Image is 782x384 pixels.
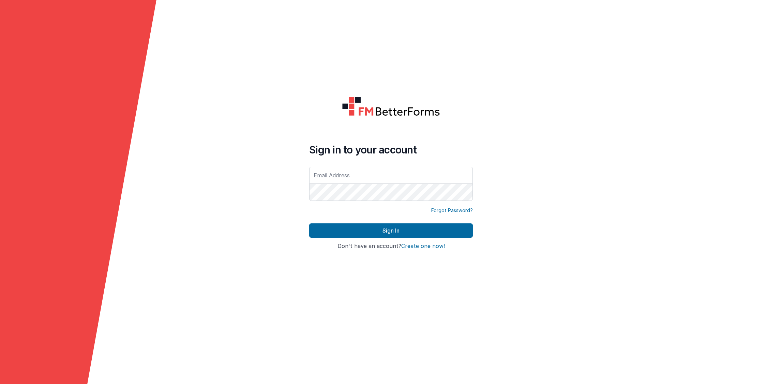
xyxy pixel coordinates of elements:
[309,167,473,184] input: Email Address
[431,207,473,214] a: Forgot Password?
[309,243,473,249] h4: Don't have an account?
[401,243,445,249] button: Create one now!
[309,223,473,238] button: Sign In
[309,144,473,156] h4: Sign in to your account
